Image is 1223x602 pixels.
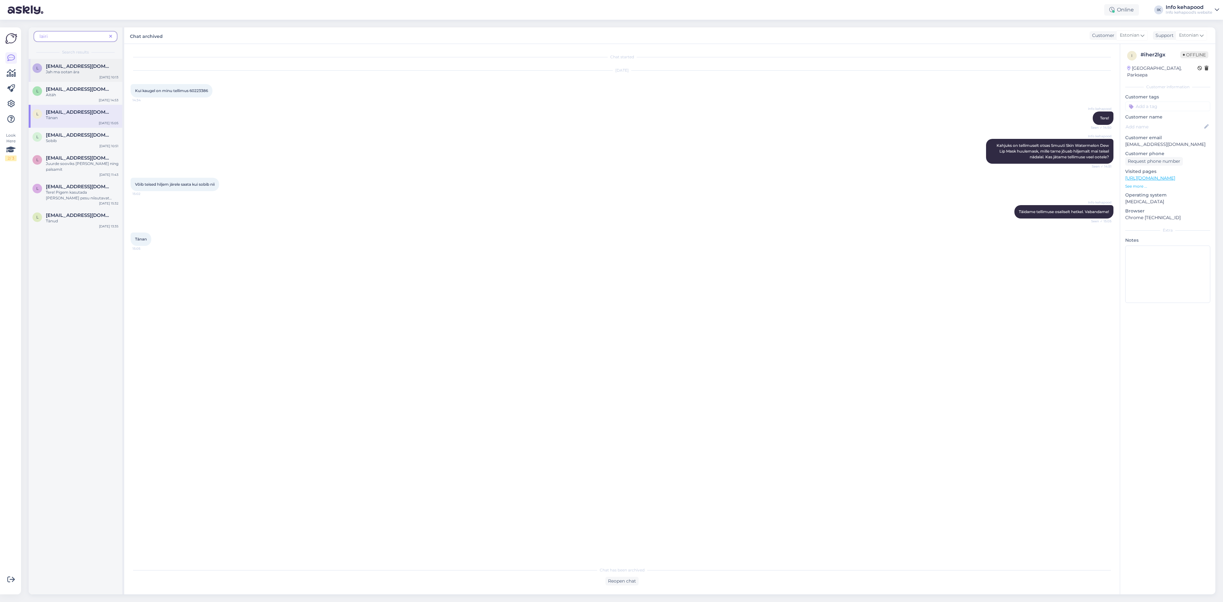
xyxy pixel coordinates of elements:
div: Sobib [46,138,118,144]
span: Estonian [1120,32,1139,39]
div: Customer [1090,32,1114,39]
span: Info kehapood [1088,200,1112,205]
span: Seen ✓ 14:50 [1088,125,1112,130]
span: l [36,89,39,93]
p: Visited pages [1125,168,1210,175]
span: l [36,215,39,219]
div: [DATE] 10:51 [99,144,118,148]
p: Customer email [1125,134,1210,141]
div: [DATE] 14:53 [99,98,118,103]
span: Võib teised hiljem järele saata kui sobib nii [135,182,215,187]
div: Tänan [46,115,118,121]
span: lairikikkas8@gmail.com [46,63,112,69]
a: [URL][DOMAIN_NAME] [1125,175,1175,181]
p: See more ... [1125,183,1210,189]
span: lairike@hot.ee [46,212,112,218]
span: Offline [1180,51,1208,58]
span: lairikikkas8@gmail.com [46,109,112,115]
div: Info kehapood [1166,5,1212,10]
a: Info kehapoodInfo kehapood's website [1166,5,1219,15]
div: Chat started [131,54,1113,60]
span: Tere! [1100,116,1109,120]
div: [DATE] 13:35 [99,224,118,229]
div: Support [1153,32,1174,39]
p: Chrome [TECHNICAL_ID] [1125,214,1210,221]
p: Operating system [1125,192,1210,198]
div: Juurde sooviks [PERSON_NAME] ning palsamit [46,161,118,172]
p: Browser [1125,208,1210,214]
span: lairikikkas8@gmail.com [46,132,112,138]
span: Täidame tellimuse osaliselt hetkel. Vabandame! [1019,209,1109,214]
p: [EMAIL_ADDRESS][DOMAIN_NAME] [1125,141,1210,148]
span: l [36,66,39,70]
p: Notes [1125,237,1210,244]
span: l [36,134,39,139]
img: Askly Logo [5,32,17,45]
p: [MEDICAL_DATA] [1125,198,1210,205]
div: [DATE] 15:32 [99,201,118,206]
div: Jah ma ootan ära [46,69,118,75]
input: Add name [1126,123,1203,130]
p: Customer name [1125,114,1210,120]
span: Seen ✓ 14:51 [1088,164,1112,169]
div: [GEOGRAPHIC_DATA], Parksepa [1127,65,1198,78]
div: Info kehapood's website [1166,10,1212,15]
span: Info kehapood [1088,106,1112,111]
div: 2 / 3 [5,155,17,161]
span: l [36,157,39,162]
div: [DATE] 10:13 [99,75,118,80]
span: Seen ✓ 15:05 [1088,219,1112,224]
span: Info kehapood [1088,134,1112,139]
div: IK [1154,5,1163,14]
span: 15:05 [132,246,156,251]
div: # iher2lgx [1141,51,1180,59]
span: lairikikkas8@gmail.com [46,155,112,161]
span: Kui kaugel on minu tellimus 60223386 [135,88,208,93]
span: Kahjuks on tellimuselt otsas Smuuti Skin Watermelon Dew Lip Mask huulemask, mille tarne jõuab hil... [997,143,1110,159]
span: Search results [62,49,89,55]
div: Look Here [5,133,17,161]
span: l [36,111,39,116]
div: Online [1104,4,1139,16]
div: Reopen chat [605,577,639,585]
div: Customer information [1125,84,1210,90]
span: i [1131,53,1133,58]
span: Estonian [1179,32,1198,39]
span: lairi [39,33,48,39]
span: 15:02 [132,191,156,196]
p: Customer phone [1125,150,1210,157]
span: lairikikkas8@gmail.com [46,86,112,92]
div: Extra [1125,227,1210,233]
span: Chat has been archived [600,567,645,573]
span: l [36,186,39,191]
div: Tänud [46,218,118,224]
div: Request phone number [1125,157,1183,166]
input: Add a tag [1125,102,1210,111]
div: [DATE] [131,68,1113,73]
span: 14:34 [132,98,156,103]
p: Customer tags [1125,94,1210,100]
span: lairike@hot.ee [46,184,112,190]
span: Tänan [135,237,147,241]
div: [DATE] 11:43 [99,172,118,177]
div: Tere! Pigem kasutada [PERSON_NAME] pesu niisutavat maski või palsamit lisaks. [46,190,118,201]
div: [DATE] 15:05 [99,121,118,125]
div: Aitäh [46,92,118,98]
label: Chat archived [130,31,163,40]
